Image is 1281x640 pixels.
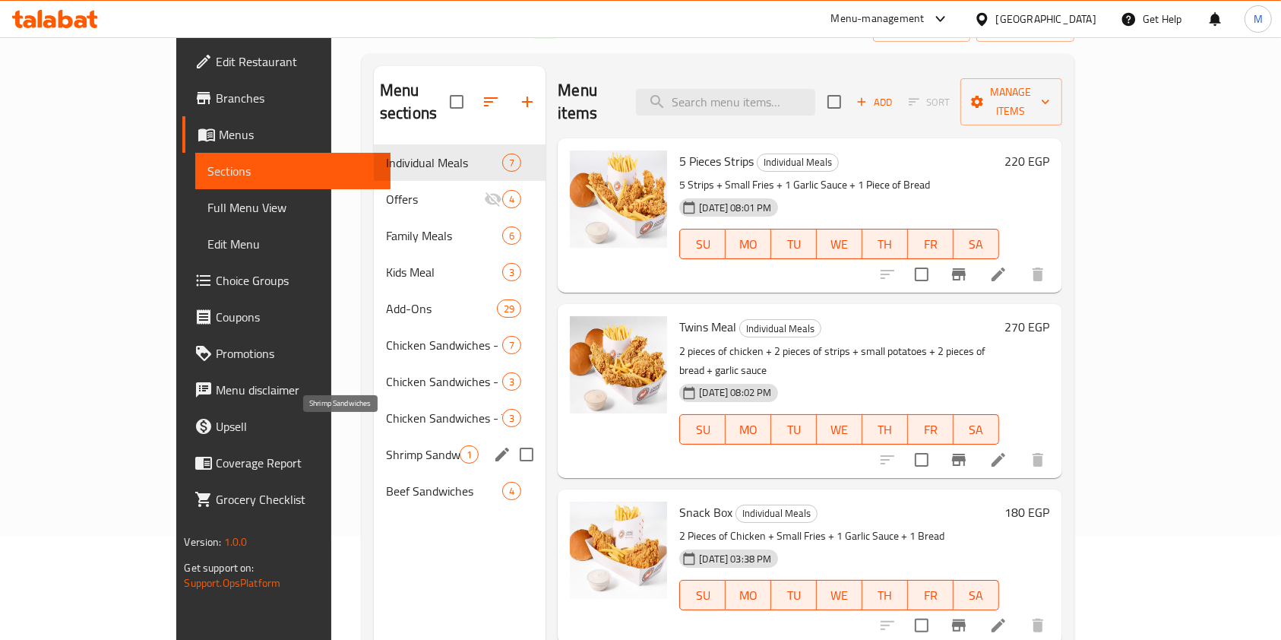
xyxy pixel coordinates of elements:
span: Chicken Sandwiches - Twister Wrap [386,409,502,427]
span: Upsell [216,417,378,436]
button: SA [954,229,999,259]
span: 5 Pieces Strips [679,150,754,173]
input: search [636,89,815,116]
span: Sections [207,162,378,180]
button: WE [817,229,862,259]
span: TH [868,419,902,441]
button: TU [771,580,817,610]
div: Shrimp Sandwiches1edit [374,436,546,473]
span: Promotions [216,344,378,363]
h6: 180 EGP [1005,502,1050,523]
div: items [502,482,521,500]
span: 29 [498,302,520,316]
span: FR [914,233,947,255]
button: WE [817,580,862,610]
span: Grocery Checklist [216,490,378,509]
button: TH [862,414,908,445]
span: 3 [503,375,520,389]
a: Edit menu item [989,265,1007,284]
span: TU [777,585,811,607]
button: Manage items [960,78,1062,125]
span: TH [868,233,902,255]
div: Offers4 [374,181,546,217]
div: items [497,299,521,318]
button: FR [908,580,954,610]
span: Manage items [973,83,1050,121]
span: Select section [818,86,850,118]
button: FR [908,229,954,259]
a: Support.OpsPlatform [184,573,280,593]
a: Branches [182,80,391,116]
div: Individual Meals [739,319,821,337]
span: SA [960,233,993,255]
a: Grocery Checklist [182,481,391,518]
span: [DATE] 03:38 PM [693,552,777,566]
span: Shrimp Sandwiches [386,445,460,464]
span: FR [914,419,947,441]
a: Promotions [182,335,391,372]
span: Coverage Report [216,454,378,472]
span: M [1254,11,1263,27]
span: Add [854,93,895,111]
img: 5 Pieces Strips [570,150,667,248]
div: items [502,263,521,281]
span: 7 [503,338,520,353]
a: Edit Menu [195,226,391,262]
span: WE [823,419,856,441]
span: Beef Sandwiches [386,482,502,500]
a: Coverage Report [182,445,391,481]
span: 3 [503,411,520,426]
span: Chicken Sandwiches - Round [386,336,502,354]
span: SU [686,585,720,607]
a: Edit menu item [989,451,1007,469]
div: Beef Sandwiches4 [374,473,546,509]
button: SA [954,580,999,610]
span: 1 [460,448,478,462]
svg: Inactive section [484,190,502,208]
span: SA [960,585,993,607]
span: Kids Meal [386,263,502,281]
h2: Menu sections [380,79,450,125]
div: items [502,409,521,427]
button: SU [679,414,726,445]
div: items [502,154,521,172]
div: Offers [386,190,484,208]
p: 2 pieces of chicken + 2 pieces of strips + small potatoes + 2 pieces of bread + garlic sauce [679,342,998,380]
img: Twins Meal [570,316,667,413]
a: Edit menu item [989,616,1007,635]
span: SU [686,419,720,441]
span: Individual Meals [740,320,821,337]
div: Chicken Sandwiches - Mega Filler [386,372,502,391]
span: Edit Restaurant [216,52,378,71]
div: Chicken Sandwiches - Mega Filler3 [374,363,546,400]
div: Individual Meals [757,154,839,172]
button: delete [1020,442,1056,478]
span: 1.0.0 [224,532,248,552]
div: Add-Ons29 [374,290,546,327]
button: SU [679,580,726,610]
span: Select to update [906,258,938,290]
span: Sort sections [473,84,509,120]
span: Menu disclaimer [216,381,378,399]
span: WE [823,233,856,255]
span: MO [732,585,765,607]
p: 2 Pieces of Chicken + Small Fries + 1 Garlic Sauce + 1 Bread [679,527,998,546]
span: Select section first [899,90,960,114]
button: MO [726,580,771,610]
span: 4 [503,484,520,499]
div: Chicken Sandwiches - Twister Wrap3 [374,400,546,436]
span: MO [732,419,765,441]
div: Individual Meals [735,505,818,523]
a: Edit Restaurant [182,43,391,80]
span: Version: [184,532,221,552]
span: Edit Menu [207,235,378,253]
div: Individual Meals7 [374,144,546,181]
button: edit [491,443,514,466]
span: [DATE] 08:01 PM [693,201,777,215]
button: FR [908,414,954,445]
button: MO [726,414,771,445]
button: SU [679,229,726,259]
button: SA [954,414,999,445]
